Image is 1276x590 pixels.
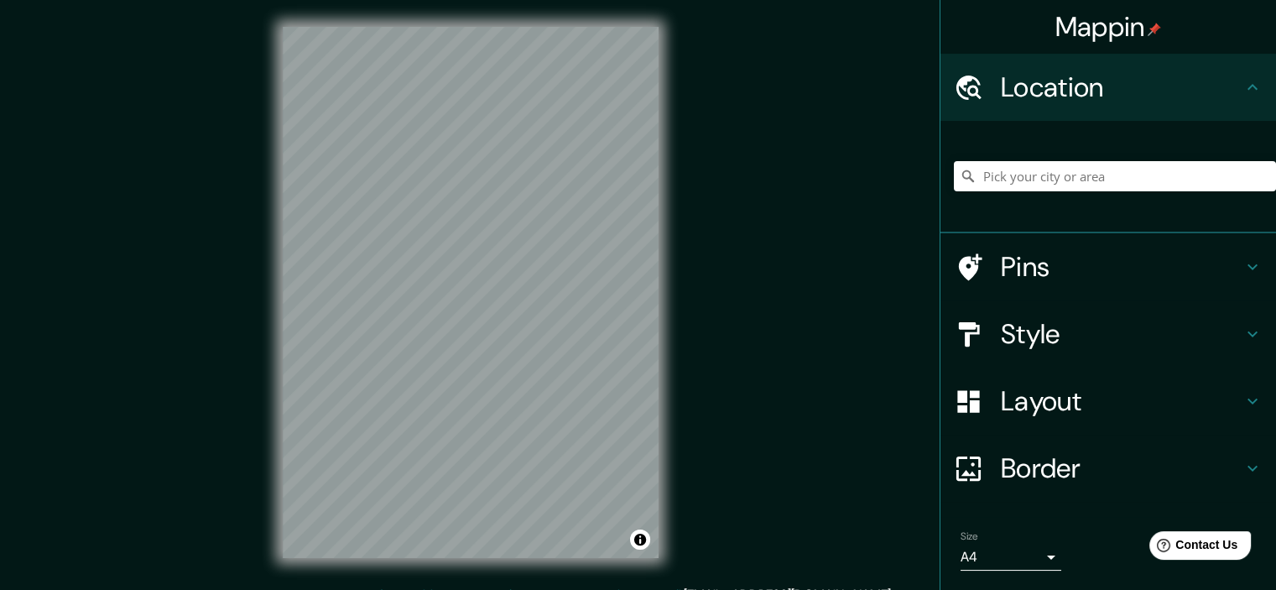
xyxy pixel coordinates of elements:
div: Border [940,435,1276,502]
div: Location [940,54,1276,121]
label: Size [961,530,978,544]
div: A4 [961,544,1061,571]
div: Layout [940,368,1276,435]
div: Style [940,300,1276,368]
h4: Mappin [1055,10,1162,44]
iframe: Help widget launcher [1127,525,1258,572]
h4: Location [1001,70,1242,104]
div: Pins [940,233,1276,300]
h4: Border [1001,452,1242,485]
input: Pick your city or area [954,161,1276,191]
canvas: Map [283,27,659,558]
img: pin-icon.png [1148,23,1161,36]
h4: Style [1001,317,1242,351]
h4: Pins [1001,250,1242,284]
h4: Layout [1001,384,1242,418]
button: Toggle attribution [630,530,650,550]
